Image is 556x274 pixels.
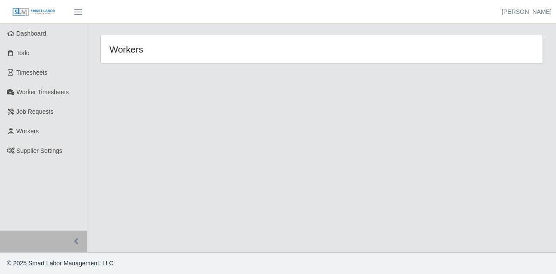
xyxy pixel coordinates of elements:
span: Todo [17,50,30,56]
a: [PERSON_NAME] [502,7,552,17]
span: Timesheets [17,69,48,76]
span: Job Requests [17,108,54,115]
span: Worker Timesheets [17,89,69,96]
span: Supplier Settings [17,147,63,154]
h4: Workers [109,44,279,55]
span: Workers [17,128,39,135]
img: SLM Logo [12,7,56,17]
span: Dashboard [17,30,46,37]
span: © 2025 Smart Labor Management, LLC [7,260,113,267]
